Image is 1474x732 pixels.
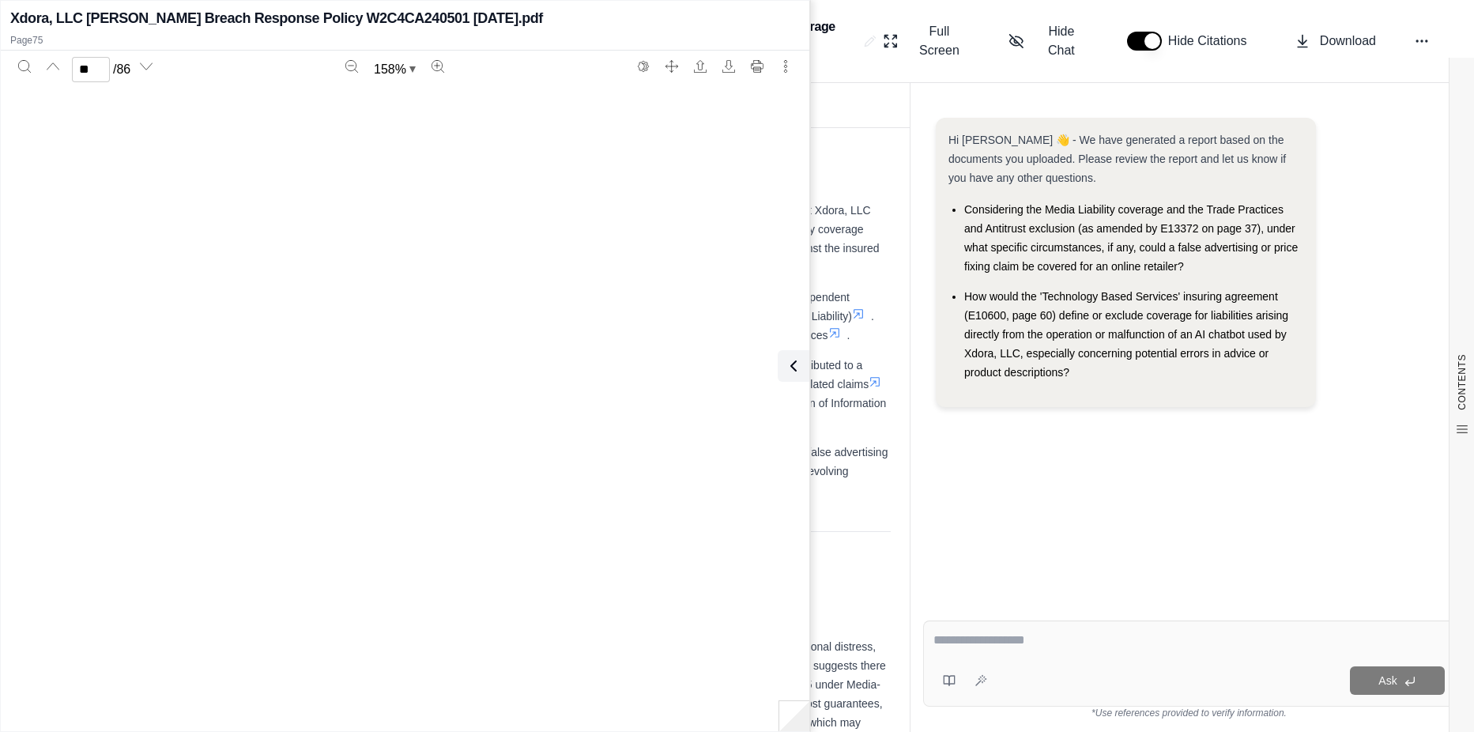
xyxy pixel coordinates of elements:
span: Full Screen [908,22,971,60]
button: Zoom in [425,54,450,79]
button: Switch to the dark theme [631,54,656,79]
div: *Use references provided to verify information. [923,707,1455,719]
span: Hide Citations [1168,32,1257,51]
span: How would the 'Technology Based Services' insuring agreement (E10600, page 60) define or exclude ... [964,290,1288,379]
span: 158 % [374,60,406,79]
button: Download [1288,25,1382,57]
span: Hide Chat [1034,22,1089,60]
span: Download [1320,32,1376,51]
button: Open file [688,54,713,79]
button: Print [745,54,770,79]
span: Hi [PERSON_NAME] 👋 - We have generated a report based on the documents you uploaded. Please revie... [948,134,1286,184]
button: Full Screen [876,16,977,66]
h2: Xdora, LLC [PERSON_NAME] Breach Response Policy W2C4CA240501 [DATE].pdf [10,7,543,29]
button: Hide Chat [1002,16,1095,66]
button: Previous page [40,54,66,79]
span: . [847,329,850,341]
span: Ask [1378,674,1397,687]
p: Page 75 [10,34,800,47]
button: Download [716,54,741,79]
button: Next page [134,54,159,79]
button: Full screen [659,54,684,79]
span: CONTENTS [1456,354,1468,410]
button: More actions [773,54,798,79]
span: . This suggests there could be coverage for false advertising claims, to the extent they fall wit... [98,659,886,729]
button: Zoom document [368,57,422,82]
input: Enter a page number [72,57,110,82]
button: Search [12,54,37,79]
span: / 86 [113,60,130,79]
span: Considering the Media Liability coverage and the Trade Practices and Antitrust exclusion (as amen... [964,203,1298,273]
button: Zoom out [339,54,364,79]
button: Ask [1350,666,1445,695]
